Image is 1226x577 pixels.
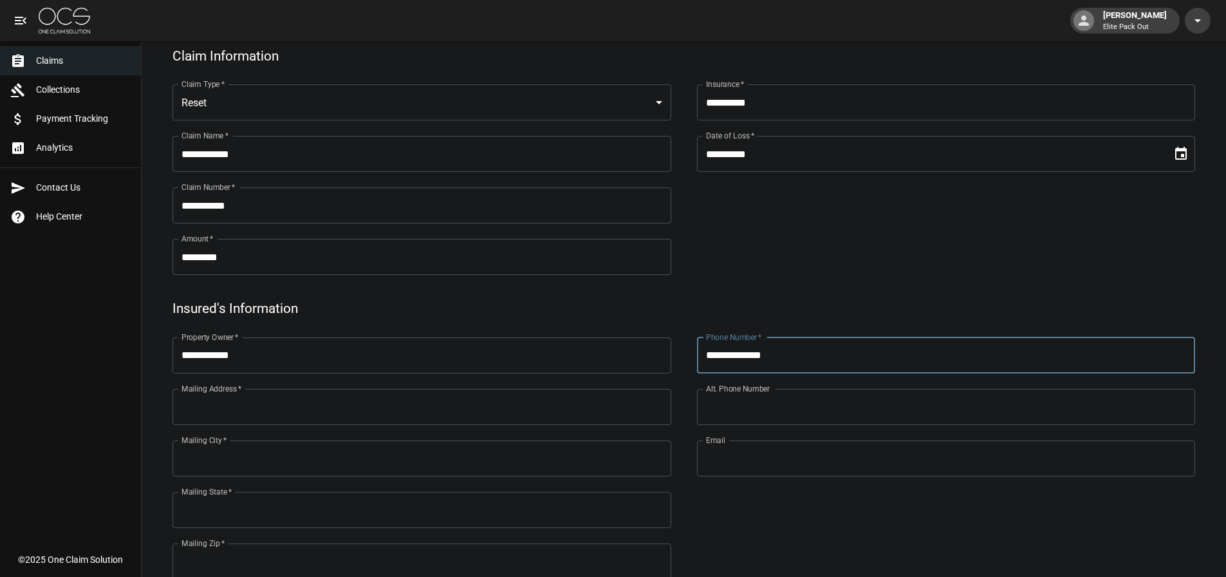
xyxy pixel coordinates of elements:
[706,130,754,141] label: Date of Loss
[36,141,131,155] span: Analytics
[172,84,671,120] div: Reset
[181,486,232,497] label: Mailing State
[181,130,228,141] label: Claim Name
[181,435,227,446] label: Mailing City
[706,332,761,343] label: Phone Number
[1103,22,1167,33] p: Elite Pack Out
[181,182,235,193] label: Claim Number
[706,435,725,446] label: Email
[181,538,225,549] label: Mailing Zip
[36,210,131,223] span: Help Center
[1168,141,1194,167] button: Choose date, selected date is Aug 14, 2025
[39,8,90,33] img: ocs-logo-white-transparent.png
[36,54,131,68] span: Claims
[36,83,131,97] span: Collections
[181,233,214,244] label: Amount
[1098,9,1172,32] div: [PERSON_NAME]
[36,112,131,126] span: Payment Tracking
[36,181,131,194] span: Contact Us
[706,79,744,90] label: Insurance
[181,383,241,394] label: Mailing Address
[181,332,239,343] label: Property Owner
[181,79,225,90] label: Claim Type
[8,8,33,33] button: open drawer
[706,383,770,394] label: Alt. Phone Number
[18,553,123,566] div: © 2025 One Claim Solution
